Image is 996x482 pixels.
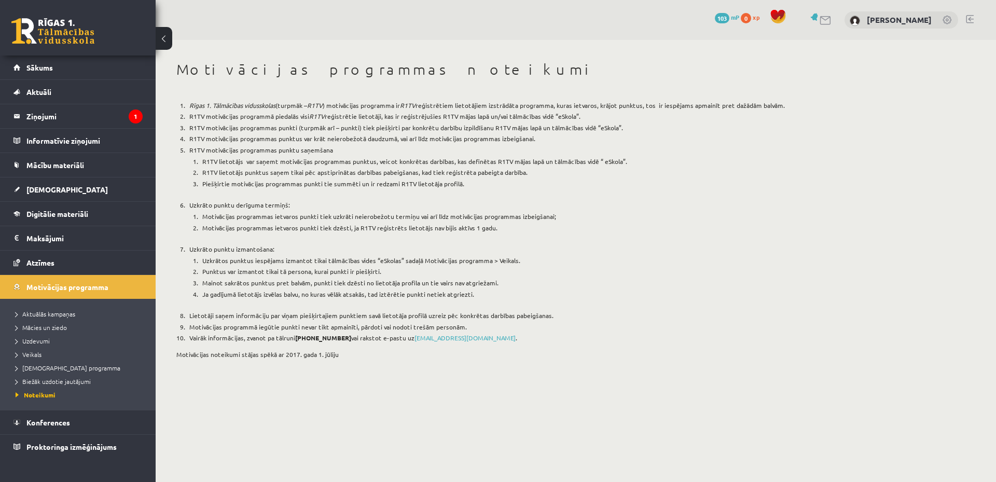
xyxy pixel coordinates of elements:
span: Uzdevumi [16,337,50,345]
a: 103 mP [715,13,739,21]
span: xp [753,13,759,21]
a: Digitālie materiāli [13,202,143,226]
li: Ja gadījumā lietotājs izvēlas balvu, no kuras vēlāk atsakās, tad iztērētie punkti netiek atgriezti. [200,289,840,300]
strong: [PHONE_NUMBER] [295,334,351,342]
li: R1TV motivācijas programmā piedalās visi reģistrētie lietotāji, kas ir reģistrējušies R1TV mājas ... [187,111,840,122]
a: Veikals [16,350,145,359]
em: R1TV [309,112,325,120]
span: mP [731,13,739,21]
li: Mainot sakrātos punktus pret balvām, punkti tiek dzēsti no lietotāja profila un tie vairs nav atg... [200,278,840,289]
li: R1TV lietotājs var saņemt motivācijas programmas punktus, veicot konkrētas darbības, kas definēta... [200,156,840,168]
li: Uzkrāto punktu derīguma termiņš: [187,200,840,233]
span: Digitālie materiāli [26,209,88,218]
span: Veikals [16,350,41,359]
span: Noteikumi [16,391,56,399]
span: [DEMOGRAPHIC_DATA] [26,185,108,194]
h1: Motivācijas programmas noteikumi [176,61,840,78]
a: Biežāk uzdotie jautājumi [16,377,145,386]
li: Lietotāji saņem informāciju par viņam piešķirtajiem punktiem savā lietotāja profilā uzreiz pēc ko... [187,310,840,322]
a: Mācību materiāli [13,153,143,177]
a: [PERSON_NAME] [867,15,932,25]
li: Punktus var izmantot tikai tā persona, kurai punkti ir piešķirti. [200,266,840,278]
a: [DEMOGRAPHIC_DATA] [13,177,143,201]
li: R1TV motivācijas programmas punktu saņemšana [187,145,840,189]
a: Atzīmes [13,251,143,274]
legend: Ziņojumi [26,104,143,128]
a: Aktuāli [13,80,143,104]
li: Uzkrātos punktus iespējams izmantot tikai tālmācības vides “eSkolas” sadaļā Motivācijas programma... [200,255,840,267]
li: (turpmāk – ) motivācijas programma ir reģistrētiem lietotājiem izstrādāta programma, kuras ietvar... [187,100,840,112]
span: 0 [741,13,751,23]
span: Mācies un ziedo [16,323,67,332]
a: Informatīvie ziņojumi [13,129,143,153]
img: Ādams Aleksandrs Kovaļenko [850,16,860,26]
li: Motivācijas programmas ietvaros punkti tiek uzkrāti neierobežotu termiņu vai arī līdz motivācijas... [200,211,840,223]
legend: Informatīvie ziņojumi [26,129,143,153]
a: [DEMOGRAPHIC_DATA] programma [16,363,145,373]
span: [DEMOGRAPHIC_DATA] programma [16,364,120,372]
a: Aktuālās kampaņas [16,309,145,319]
i: 1 [129,109,143,123]
a: Konferences [13,410,143,434]
span: Proktoringa izmēģinājums [26,442,117,451]
span: Motivācijas programma [26,282,108,292]
a: Proktoringa izmēģinājums [13,435,143,459]
span: Mācību materiāli [26,160,84,170]
a: Maksājumi [13,226,143,250]
em: R1TV [307,101,323,109]
span: Aktuāli [26,87,51,97]
em: Rīgas 1. Tālmācības vidusskolas [189,101,275,109]
a: Sākums [13,56,143,79]
a: Noteikumi [16,390,145,400]
li: R1TV motivācijas programmas punkti (turpmāk arī – punkti) tiek piešķirti par konkrētu darbību izp... [187,122,840,134]
em: R1TV [400,101,416,109]
a: Uzdevumi [16,336,145,346]
span: Biežāk uzdotie jautājumi [16,377,91,385]
li: Motivācijas programmas ietvaros punkti tiek dzēsti, ja R1TV reģistrēts lietotājs nav bijis aktīvs... [200,223,840,234]
span: Aktuālās kampaņas [16,310,75,318]
a: 0 xp [741,13,765,21]
legend: Maksājumi [26,226,143,250]
a: Motivācijas programma [13,275,143,299]
li: R1TV lietotājs punktus saņem tikai pēc apstiprinātas darbības pabeigšanas, kad tiek reģistrēta pa... [200,167,840,178]
a: Mācies un ziedo [16,323,145,332]
span: Konferences [26,418,70,427]
a: Rīgas 1. Tālmācības vidusskola [11,18,94,44]
span: Atzīmes [26,258,54,267]
li: Vairāk informācijas, zvanot pa tālruni vai rakstot e-pastu uz . [187,333,840,344]
li: Uzkrāto punktu izmantošana: [187,244,840,300]
li: Motivācijas programmā iegūtie punkti nevar tikt apmainīti, pārdoti vai nodoti trešām personām. [187,322,840,333]
li: R1TV motivācijas programmas punktus var krāt neierobežotā daudzumā, vai arī līdz motivācijas prog... [187,133,840,145]
span: Sākums [26,63,53,72]
a: [EMAIL_ADDRESS][DOMAIN_NAME] [414,334,516,342]
p: Motivācijas noteikumi stājas spēkā ar 2017. gada 1. jūliju [176,350,840,359]
a: Ziņojumi1 [13,104,143,128]
span: 103 [715,13,729,23]
li: Piešķirtie motivācijas programmas punkti tie summēti un ir redzami R1TV lietotāja profilā. [200,178,840,190]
